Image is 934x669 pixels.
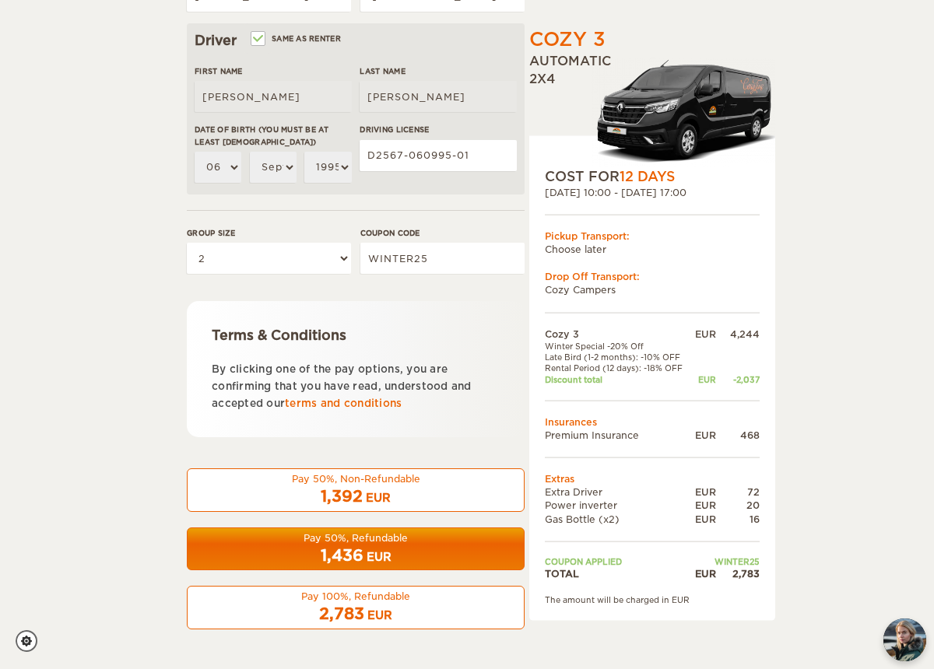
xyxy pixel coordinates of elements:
input: e.g. 14789654B [360,140,517,171]
label: Group size [187,227,351,239]
div: 20 [716,499,760,512]
div: 4,244 [716,327,760,340]
div: EUR [366,490,391,506]
p: By clicking one of the pay options, you are confirming that you have read, understood and accepte... [212,361,500,412]
td: Extra Driver [545,485,691,499]
td: Choose later [545,243,760,256]
div: -2,037 [716,373,760,384]
img: Freyja at Cozy Campers [883,618,926,661]
div: Pickup Transport: [545,229,760,243]
td: Winter Special -20% Off [545,340,691,351]
input: e.g. Smith [360,81,517,112]
td: Insurances [545,415,760,428]
div: Drop Off Transport: [545,270,760,283]
div: EUR [691,499,716,512]
div: 72 [716,485,760,499]
div: Pay 100%, Refundable [197,590,514,603]
td: Coupon applied [545,555,691,566]
span: 1,436 [321,546,363,565]
label: Same as renter [252,31,341,46]
div: 16 [716,512,760,525]
div: COST FOR [545,166,760,185]
div: EUR [691,567,716,580]
div: EUR [691,327,716,340]
div: EUR [691,373,716,384]
div: 468 [716,429,760,442]
div: EUR [367,608,392,623]
td: Discount total [545,373,691,384]
div: The amount will be charged in EUR [545,594,760,605]
label: Coupon code [360,227,525,239]
td: Premium Insurance [545,429,691,442]
div: Pay 50%, Non-Refundable [197,472,514,485]
a: Cookie settings [16,630,47,652]
div: [DATE] 10:00 - [DATE] 17:00 [545,185,760,198]
button: Pay 50%, Non-Refundable 1,392 EUR [187,468,525,512]
div: Terms & Conditions [212,326,500,345]
label: First Name [195,65,352,77]
div: EUR [367,549,392,565]
td: Extras [545,472,760,485]
input: e.g. William [195,81,352,112]
div: EUR [691,512,716,525]
label: Last Name [360,65,517,77]
div: 2,783 [716,567,760,580]
td: Cozy Campers [545,283,760,296]
label: Date of birth (You must be at least [DEMOGRAPHIC_DATA]) [195,124,352,148]
input: Same as renter [252,35,262,45]
span: 12 Days [620,168,675,184]
span: 2,783 [319,604,364,623]
span: 1,392 [321,487,363,506]
div: Pay 50%, Refundable [197,531,514,545]
div: Cozy 3 [529,26,606,53]
button: Pay 100%, Refundable 2,783 EUR [187,586,525,629]
td: Gas Bottle (x2) [545,512,691,525]
div: Automatic 2x4 [529,53,775,166]
a: terms and conditions [285,398,402,409]
div: Driver [195,31,517,50]
td: TOTAL [545,567,691,580]
div: EUR [691,429,716,442]
td: Late Bird (1-2 months): -10% OFF [545,352,691,363]
button: chat-button [883,618,926,661]
div: EUR [691,485,716,499]
img: Langur-m-c-logo-2.png [592,58,775,167]
td: Cozy 3 [545,327,691,340]
td: WINTER25 [691,555,760,566]
td: Power inverter [545,499,691,512]
td: Rental Period (12 days): -18% OFF [545,363,691,373]
label: Driving License [360,124,517,135]
button: Pay 50%, Refundable 1,436 EUR [187,527,525,571]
